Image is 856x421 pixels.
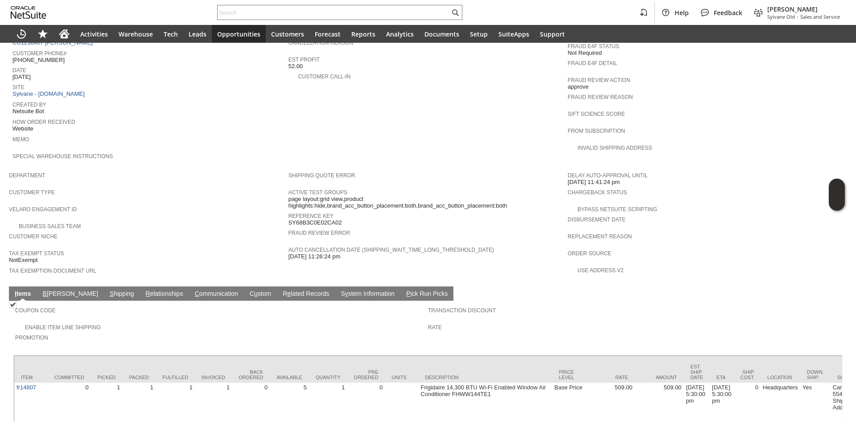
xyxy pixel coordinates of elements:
span: Analytics [386,30,414,38]
div: Committed [54,375,84,380]
a: Tax Exempt Status [9,250,64,257]
span: [PERSON_NAME] [767,5,840,13]
div: Ship Cost [740,369,754,380]
div: Available [276,375,302,380]
div: Shortcuts [32,25,53,43]
div: Rate [593,375,628,380]
a: Memo [12,136,29,143]
input: Search [218,7,450,18]
span: 52.00 [288,63,303,70]
svg: Home [59,29,70,39]
span: I [15,290,16,297]
svg: logo [11,6,46,19]
a: B[PERSON_NAME] [41,290,100,298]
div: Down. Ship [807,369,824,380]
span: Support [540,30,565,38]
span: Feedback [714,8,742,17]
a: Customers [266,25,309,43]
a: Replacement reason [568,233,632,240]
svg: Search [450,7,461,18]
a: Site [12,84,25,90]
a: Business Sales Team [19,223,81,229]
a: Date [12,67,26,74]
span: Forecast [315,30,341,38]
a: System Information [338,290,397,298]
div: Pre Ordered [354,369,379,380]
a: Department [9,172,45,179]
span: Leads [189,30,206,38]
a: Setup [465,25,493,43]
span: Sylvane Old [767,13,795,20]
a: Leads [183,25,212,43]
a: Fraud E4F Status [568,43,619,49]
span: Setup [470,30,488,38]
span: Sales and Service [800,13,840,20]
a: Fraud Review Action [568,77,630,83]
a: Support [535,25,570,43]
div: Description [425,375,546,380]
div: Invoiced [202,375,225,380]
a: Order Source [568,250,611,257]
a: Shipping [107,290,136,298]
div: Units [392,375,412,380]
a: How Order Received [12,119,75,125]
a: Related Records [280,290,331,298]
a: Est Profit [288,57,320,63]
span: NotExempt [9,257,37,264]
a: Fraud E4F Detail [568,60,617,66]
span: y [345,290,348,297]
span: B [43,290,47,297]
a: Opportunities [212,25,266,43]
a: Home [53,25,75,43]
a: Rate [428,324,442,331]
span: R [146,290,150,297]
div: Item [21,375,41,380]
div: Amount [642,375,677,380]
a: Tech [158,25,183,43]
a: Reports [346,25,381,43]
a: Disbursement Date [568,217,626,223]
div: Est. Ship Date [691,364,704,380]
a: Shipping Quote Error [288,172,355,179]
a: Reference Key [288,213,333,219]
span: - [797,13,798,20]
span: [DATE] 11:26:24 pm [288,253,341,260]
svg: Shortcuts [37,29,48,39]
a: Fraud Review Error [288,230,350,236]
span: approve [568,83,588,90]
a: Invalid Shipping Address [577,145,652,151]
a: Items [12,290,33,298]
a: Chargeback Status [568,189,627,196]
a: Documents [419,25,465,43]
a: Promotion [15,335,48,341]
div: Packed [129,375,149,380]
a: Analytics [381,25,419,43]
span: Opportunities [217,30,260,38]
div: Quantity [316,375,341,380]
a: Special Warehouse Instructions [12,153,113,159]
svg: Recent Records [16,29,27,39]
a: Custom [247,290,273,298]
a: CU1238407 [PERSON_NAME] [12,39,95,46]
a: Relationships [144,290,185,298]
a: Velaro Engagement ID [9,206,77,213]
a: Customer Type [9,189,55,196]
a: Created By [12,102,46,108]
a: Pick Run Picks [404,290,450,298]
a: Bypass NetSuite Scripting [577,206,657,213]
a: Forecast [309,25,346,43]
span: Documents [424,30,459,38]
a: From Subscription [568,128,625,134]
a: Customer Call-in [298,74,351,80]
a: Coupon Code [15,307,56,314]
span: Reports [351,30,375,38]
div: Location [767,375,794,380]
a: Cancellation Reason [288,40,353,46]
a: Recent Records [11,25,32,43]
span: P [406,290,410,297]
a: fr14807 [16,384,36,391]
a: Unrolled view on [831,288,842,299]
a: Customer Niche [9,233,58,240]
span: Customers [271,30,304,38]
span: Not Required [568,49,602,57]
